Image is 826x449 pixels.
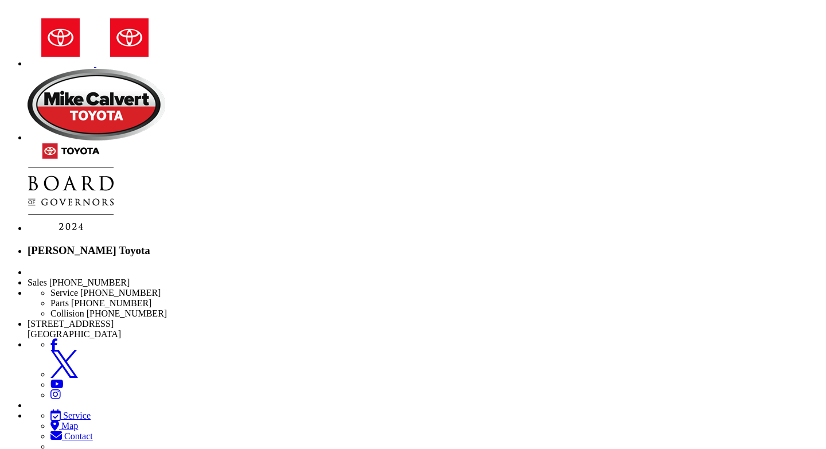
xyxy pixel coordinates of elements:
[50,339,58,349] a: Facebook: Click to visit our Facebook page
[61,421,78,431] span: Map
[50,288,78,298] span: Service
[50,431,821,442] a: Contact
[80,288,161,298] span: [PHONE_NUMBER]
[71,298,151,308] span: [PHONE_NUMBER]
[28,9,94,67] img: Toyota
[50,411,821,421] a: Service
[49,278,130,287] span: [PHONE_NUMBER]
[50,421,821,431] a: Map
[28,319,821,339] li: [STREET_ADDRESS] [GEOGRAPHIC_DATA]
[28,244,821,257] h3: [PERSON_NAME] Toyota
[28,69,165,140] img: Mike Calvert Toyota
[50,298,69,308] span: Parts
[50,380,64,389] a: YouTube: Click to visit our YouTube page
[50,369,78,379] a: Twitter: Click to visit our Twitter page
[87,309,167,318] span: [PHONE_NUMBER]
[96,9,163,67] img: Toyota
[50,390,61,400] a: Instagram: Click to visit our Instagram page
[63,411,91,420] span: Service
[28,278,47,287] span: Sales
[50,309,84,318] span: Collision
[64,431,93,441] span: Contact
